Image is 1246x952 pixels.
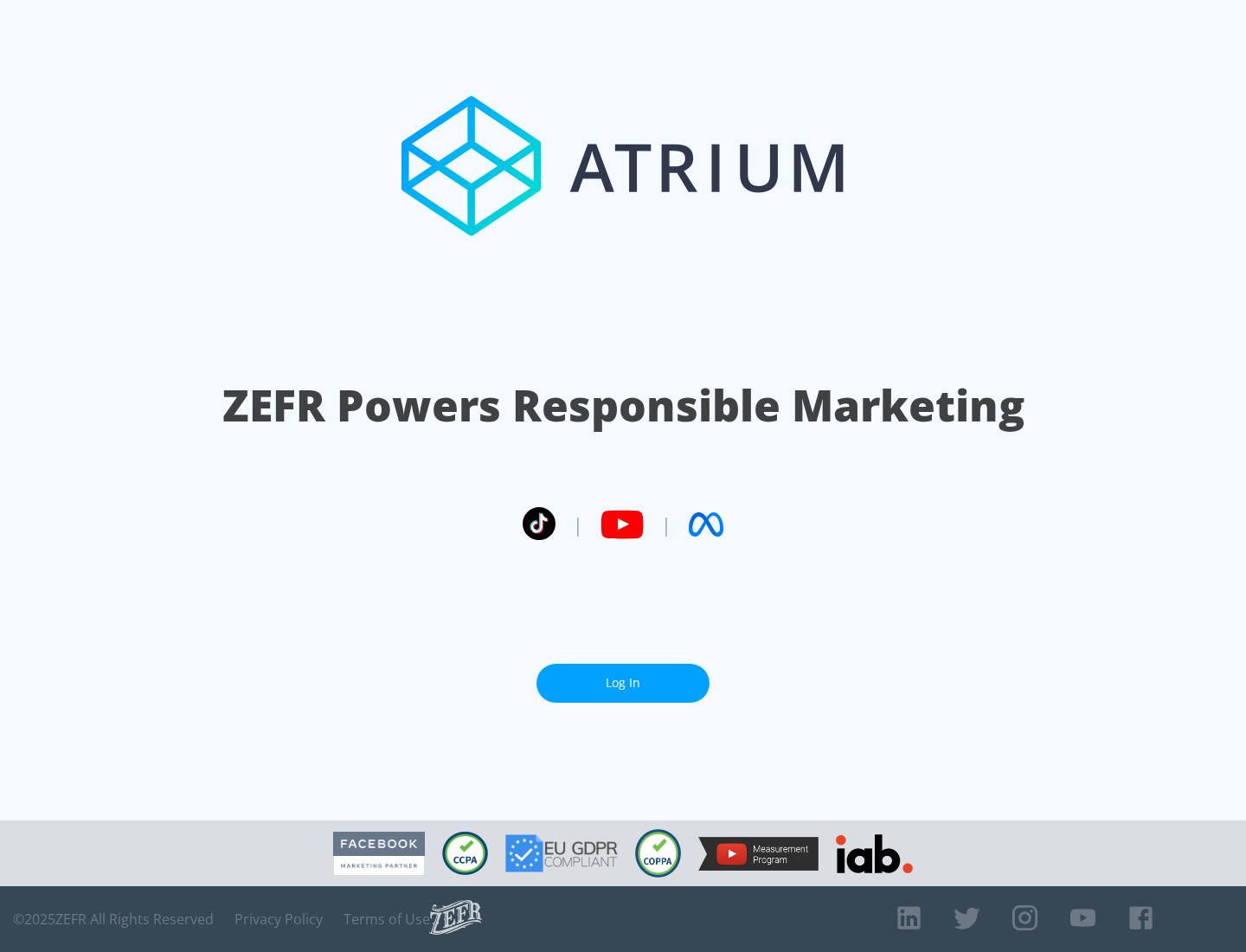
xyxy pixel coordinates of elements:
img: CCPA Compliant [442,832,488,875]
a: Terms of Use [344,910,430,928]
span: | [661,511,671,537]
img: COPPA Compliant [635,829,681,878]
a: Log In [536,664,710,703]
a: Privacy Policy [234,910,323,928]
h1: ZEFR Powers Responsible Marketing [222,376,1024,435]
img: GDPR Compliant [505,834,618,872]
img: YouTube Measurement Program [698,837,819,871]
img: IAB [836,834,913,873]
img: Facebook Marketing Partner [333,832,425,876]
span: © 2025 ZEFR All Rights Reserved [13,910,214,928]
span: | [573,511,583,537]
